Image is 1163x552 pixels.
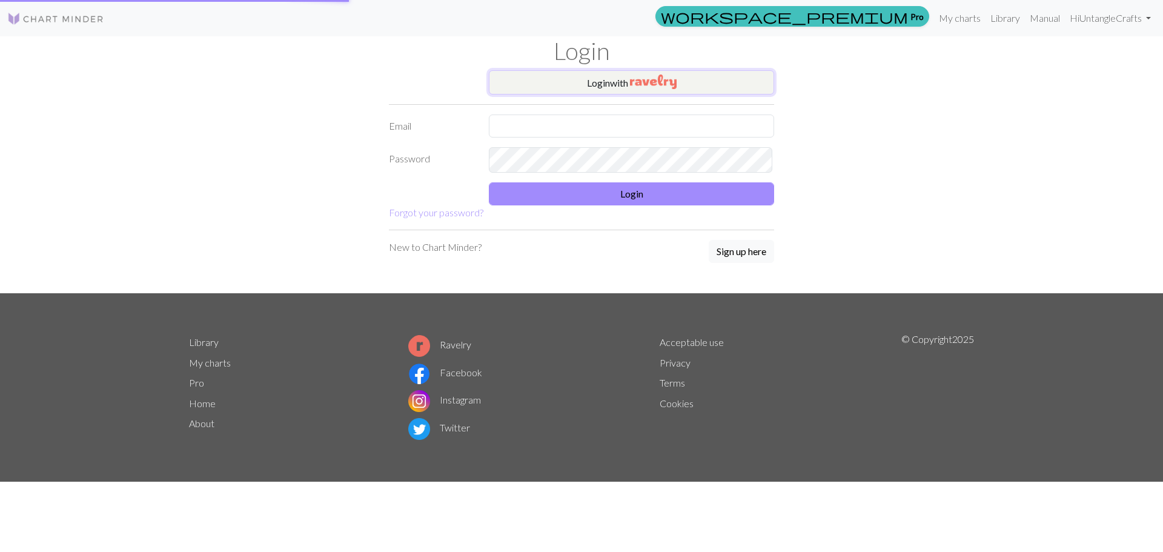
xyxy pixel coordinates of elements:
a: Library [189,336,219,348]
a: Sign up here [709,240,774,264]
label: Email [382,115,482,138]
a: My charts [189,357,231,368]
h1: Login [182,36,981,65]
img: Twitter logo [408,418,430,440]
a: Pro [655,6,929,27]
a: Ravelry [408,339,471,350]
a: Cookies [660,397,694,409]
button: Login [489,182,774,205]
img: Facebook logo [408,363,430,385]
img: Ravelry logo [408,335,430,357]
a: Instagram [408,394,481,405]
img: Ravelry [630,75,677,89]
a: Library [986,6,1025,30]
a: Twitter [408,422,470,433]
a: My charts [934,6,986,30]
a: Acceptable use [660,336,724,348]
a: Privacy [660,357,691,368]
img: Logo [7,12,104,26]
img: Instagram logo [408,390,430,412]
p: New to Chart Minder? [389,240,482,254]
a: Forgot your password? [389,207,483,218]
span: workspace_premium [661,8,908,25]
button: Loginwith [489,70,774,95]
p: © Copyright 2025 [901,332,974,442]
label: Password [382,147,482,173]
a: Facebook [408,367,482,378]
button: Sign up here [709,240,774,263]
a: About [189,417,214,429]
a: Manual [1025,6,1065,30]
a: HiUntangleCrafts [1065,6,1156,30]
a: Pro [189,377,204,388]
a: Terms [660,377,685,388]
a: Home [189,397,216,409]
